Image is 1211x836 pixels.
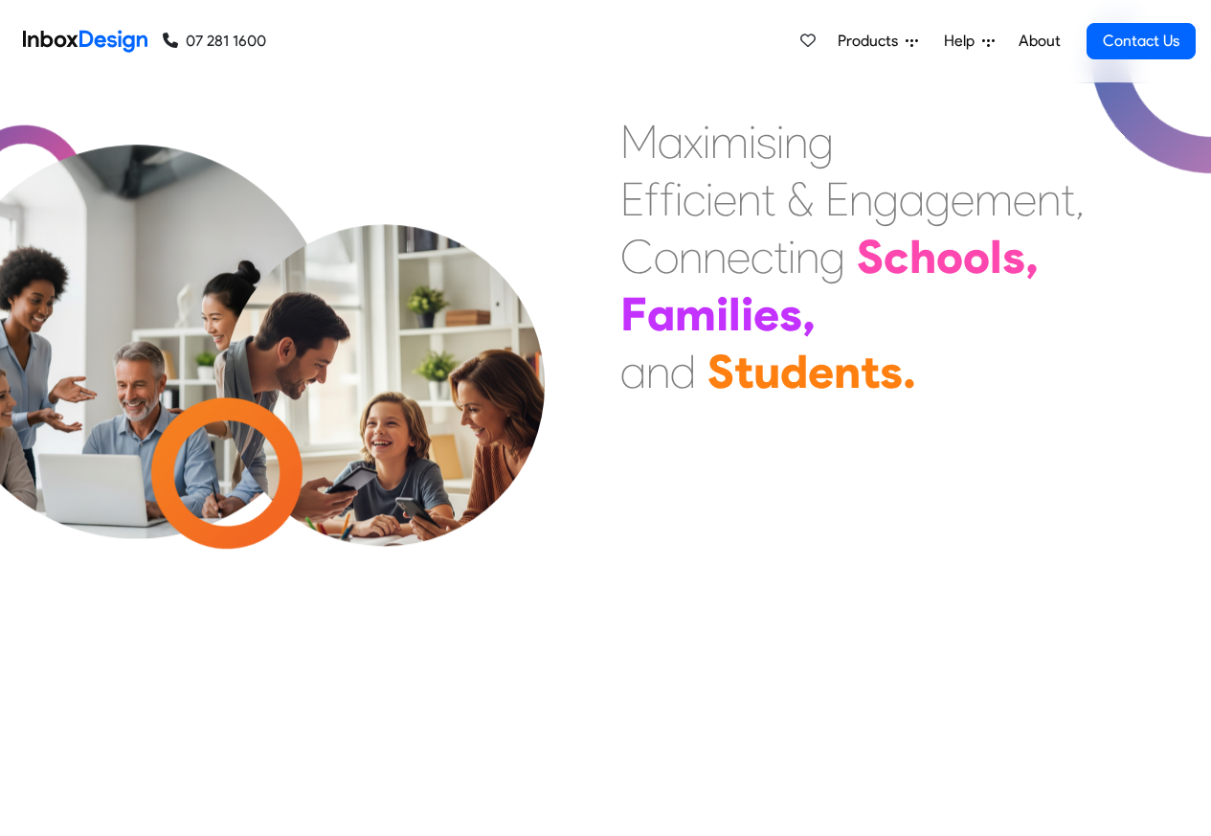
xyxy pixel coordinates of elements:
div: c [751,228,774,285]
div: , [1025,228,1039,285]
div: s [880,343,903,400]
div: n [646,343,670,400]
div: f [660,170,675,228]
div: e [1013,170,1037,228]
div: s [756,113,776,170]
div: d [670,343,696,400]
div: s [1002,228,1025,285]
div: c [884,228,909,285]
a: Products [830,22,926,60]
div: s [779,285,802,343]
div: n [737,170,761,228]
div: t [734,343,753,400]
div: i [706,170,713,228]
div: g [819,228,845,285]
div: l [729,285,741,343]
div: u [753,343,780,400]
div: o [963,228,990,285]
div: C [620,228,654,285]
img: parents_with_child.png [184,215,585,617]
div: n [849,170,873,228]
div: g [873,170,899,228]
a: 07 281 1600 [163,30,266,53]
a: Help [936,22,1002,60]
div: & [787,170,814,228]
div: t [774,228,788,285]
a: Contact Us [1087,23,1196,59]
div: l [990,228,1002,285]
div: n [679,228,703,285]
div: M [620,113,658,170]
div: t [761,170,775,228]
div: i [749,113,756,170]
div: h [909,228,936,285]
div: F [620,285,647,343]
div: e [808,343,834,400]
div: S [857,228,884,285]
div: m [675,285,716,343]
div: . [903,343,916,400]
div: i [776,113,784,170]
div: a [658,113,684,170]
div: i [703,113,710,170]
div: , [802,285,816,343]
div: n [796,228,819,285]
div: i [788,228,796,285]
div: a [647,285,675,343]
div: e [713,170,737,228]
div: E [825,170,849,228]
div: n [703,228,727,285]
div: g [925,170,951,228]
div: c [683,170,706,228]
div: o [654,228,679,285]
div: , [1075,170,1085,228]
div: o [936,228,963,285]
div: a [899,170,925,228]
div: E [620,170,644,228]
div: d [780,343,808,400]
div: i [741,285,753,343]
div: m [710,113,749,170]
div: n [834,343,861,400]
div: i [675,170,683,228]
div: n [784,113,808,170]
div: e [951,170,975,228]
div: g [808,113,834,170]
div: S [707,343,734,400]
div: a [620,343,646,400]
div: i [716,285,729,343]
div: Maximising Efficient & Engagement, Connecting Schools, Families, and Students. [620,113,1085,400]
a: About [1013,22,1065,60]
span: Products [838,30,906,53]
div: t [1061,170,1075,228]
div: x [684,113,703,170]
div: e [727,228,751,285]
div: e [753,285,779,343]
div: m [975,170,1013,228]
div: f [644,170,660,228]
div: t [861,343,880,400]
span: Help [944,30,982,53]
div: n [1037,170,1061,228]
